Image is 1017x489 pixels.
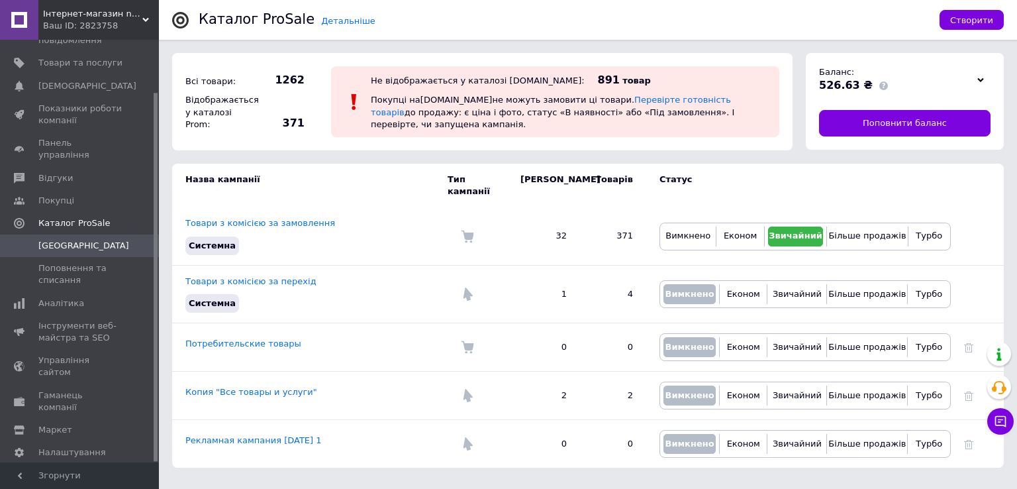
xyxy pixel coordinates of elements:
[38,390,122,413] span: Гаманець компанії
[773,289,822,299] span: Звичайний
[727,439,760,449] span: Економ
[580,323,646,372] td: 0
[38,172,73,184] span: Відгуки
[771,434,823,454] button: Звичайний
[646,164,951,207] td: Статус
[371,95,734,129] span: Покупці на [DOMAIN_NAME] не можуть замовити ці товари. до продажу: є ціна і фото, статус «В наявн...
[507,372,580,420] td: 2
[38,137,122,161] span: Панель управління
[507,265,580,323] td: 1
[769,231,822,241] span: Звичайний
[830,227,904,246] button: Більше продажів
[258,73,305,87] span: 1262
[38,195,74,207] span: Покупці
[38,240,129,252] span: [GEOGRAPHIC_DATA]
[371,76,585,85] div: Не відображається у каталозі [DOMAIN_NAME]:
[507,207,580,265] td: 32
[723,284,763,304] button: Економ
[38,298,84,309] span: Аналітика
[665,231,710,241] span: Вимкнено
[916,439,942,449] span: Турбо
[912,227,947,246] button: Турбо
[580,265,646,323] td: 4
[43,20,159,32] div: Ваш ID: 2823758
[665,439,714,449] span: Вимкнено
[43,8,142,20] span: Інтернет-магазин n-book
[663,227,712,246] button: Вимкнено
[916,390,942,400] span: Турбо
[828,390,906,400] span: Більше продажів
[727,289,760,299] span: Економ
[723,386,763,406] button: Економ
[663,337,716,357] button: Вимкнено
[461,230,474,243] img: Комісія за замовлення
[258,116,305,131] span: 371
[911,434,947,454] button: Турбо
[724,231,757,241] span: Економ
[622,76,651,85] span: товар
[199,13,315,27] div: Каталог ProSale
[771,284,823,304] button: Звичайний
[911,337,947,357] button: Турбо
[38,57,122,69] span: Товари та послуги
[964,342,973,352] a: Видалити
[768,227,824,246] button: Звичайний
[461,288,474,301] img: Комісія за перехід
[773,390,822,400] span: Звичайний
[38,447,106,459] span: Налаштування
[172,164,448,207] td: Назва кампанії
[580,207,646,265] td: 371
[830,337,904,357] button: Більше продажів
[507,323,580,372] td: 0
[580,420,646,468] td: 0
[771,386,823,406] button: Звичайний
[950,15,993,25] span: Створити
[863,117,947,129] span: Поповнити баланс
[819,67,854,77] span: Баланс:
[830,434,904,454] button: Більше продажів
[189,241,236,250] span: Системна
[828,439,906,449] span: Більше продажів
[580,164,646,207] td: Товарів
[38,354,122,378] span: Управління сайтом
[771,337,823,357] button: Звичайний
[185,276,316,286] a: Товари з комісією за перехід
[185,339,301,349] a: Потребительские товары
[987,408,1014,435] button: Чат з покупцем
[663,386,716,406] button: Вимкнено
[598,74,620,86] span: 891
[723,434,763,454] button: Економ
[916,342,942,352] span: Турбо
[321,16,375,26] a: Детальніше
[819,79,873,91] span: 526.63 ₴
[665,390,714,400] span: Вимкнено
[665,342,714,352] span: Вимкнено
[580,372,646,420] td: 2
[723,337,763,357] button: Економ
[507,420,580,468] td: 0
[727,342,760,352] span: Економ
[911,284,947,304] button: Турбо
[182,91,255,134] div: Відображається у каталозі Prom:
[185,387,317,397] a: Копия "Все товары и услуги"
[727,390,760,400] span: Економ
[182,72,255,91] div: Всі товари:
[461,437,474,451] img: Комісія за перехід
[461,389,474,402] img: Комісія за перехід
[964,439,973,449] a: Видалити
[828,342,906,352] span: Більше продажів
[38,320,122,344] span: Інструменти веб-майстра та SEO
[720,227,760,246] button: Економ
[344,92,364,112] img: :exclamation:
[38,80,136,92] span: [DEMOGRAPHIC_DATA]
[38,424,72,436] span: Маркет
[911,386,947,406] button: Турбо
[38,103,122,127] span: Показники роботи компанії
[940,10,1004,30] button: Створити
[448,164,507,207] td: Тип кампанії
[38,262,122,286] span: Поповнення та списання
[964,390,973,400] a: Видалити
[663,434,716,454] button: Вимкнено
[830,386,904,406] button: Більше продажів
[461,341,474,354] img: Комісія за замовлення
